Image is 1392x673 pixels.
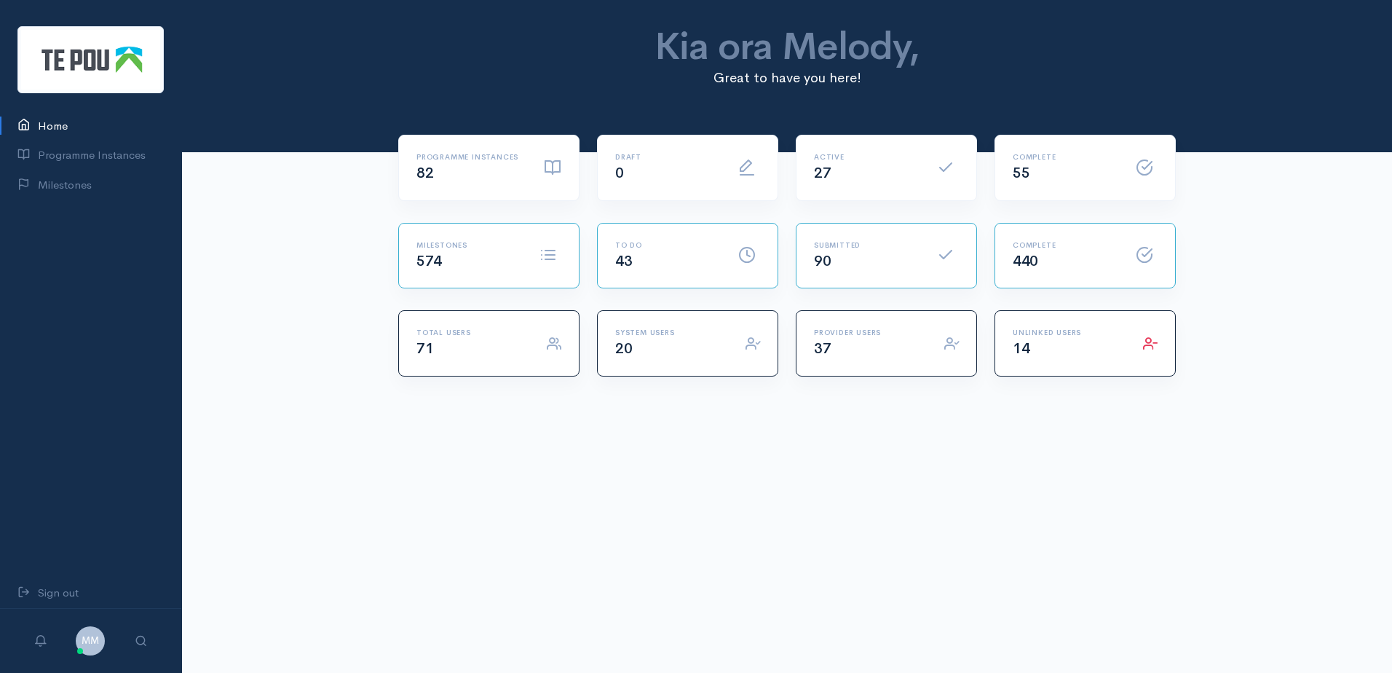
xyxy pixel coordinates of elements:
[615,339,632,358] span: 20
[416,339,433,358] span: 71
[1013,328,1126,336] h6: Unlinked Users
[76,626,105,656] span: MM
[17,26,164,93] img: Te Pou
[814,328,927,336] h6: Provider Users
[1013,339,1029,358] span: 14
[76,633,105,647] a: MM
[615,328,728,336] h6: System Users
[502,68,1072,88] p: Great to have you here!
[814,339,831,358] span: 37
[416,328,529,336] h6: Total Users
[502,26,1072,68] h1: Kia ora Melody,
